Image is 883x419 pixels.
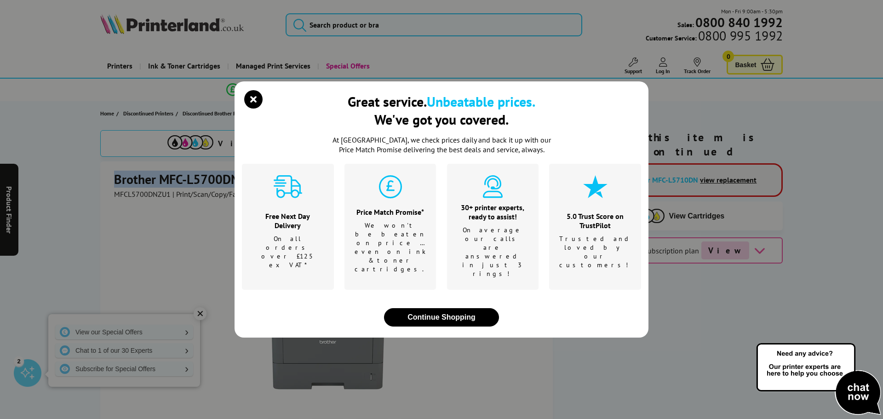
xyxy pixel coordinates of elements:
p: On all orders over £125 ex VAT* [253,235,322,270]
img: Open Live Chat window [754,342,883,417]
p: On average our calls are answered in just 3 rings! [459,226,528,278]
div: Price Match Promise* [355,207,426,217]
div: Free Next Day Delivery [253,212,322,230]
p: Trusted and loved by our customers! [559,235,631,270]
p: At [GEOGRAPHIC_DATA], we check prices daily and back it up with our Price Match Promise deliverin... [327,135,556,155]
b: Unbeatable prices. [427,92,535,110]
button: close modal [384,308,499,327]
div: 30+ printer experts, ready to assist! [459,203,528,221]
button: close modal [247,92,260,106]
div: 5.0 Trust Score on TrustPilot [559,212,631,230]
p: We won't be beaten on price …even on ink & toner cartridges. [355,221,426,274]
div: Great service. We've got you covered. [348,92,535,128]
